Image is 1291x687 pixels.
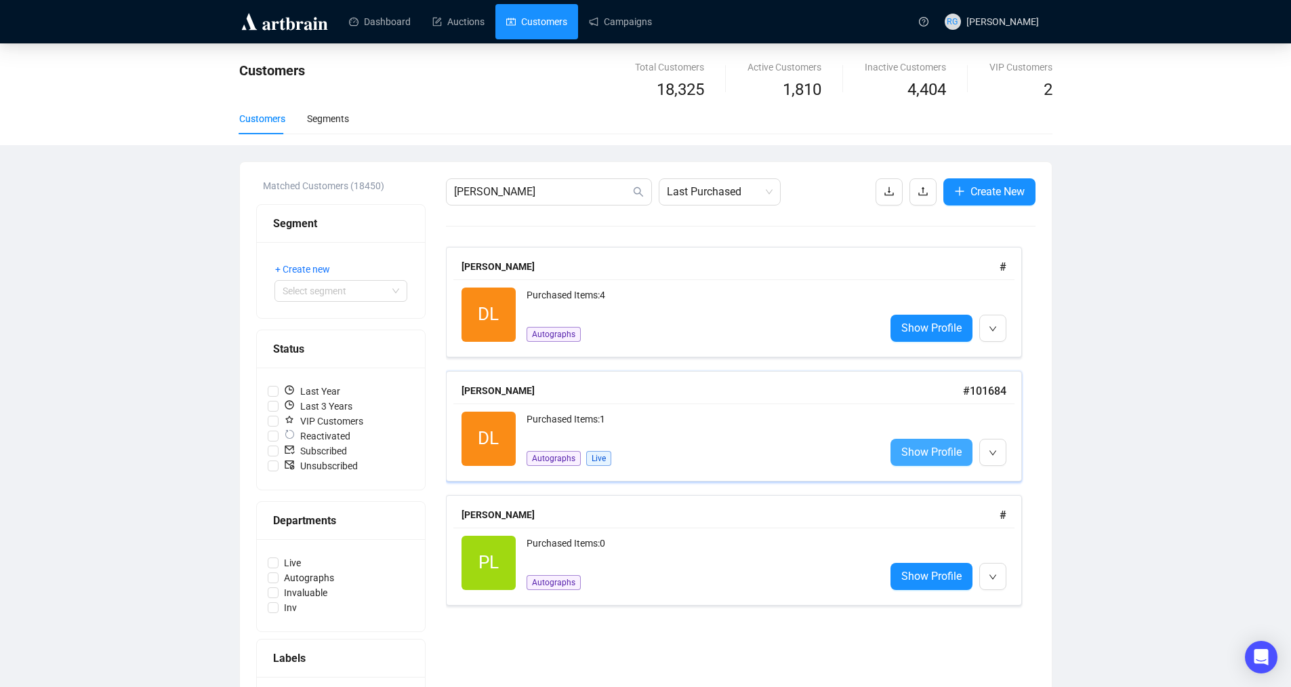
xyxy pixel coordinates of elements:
button: Create New [943,178,1036,205]
span: Live [279,555,306,570]
span: Autographs [527,575,581,590]
a: [PERSON_NAME]#PLPurchased Items:0AutographsShow Profile [446,495,1036,606]
div: Open Intercom Messenger [1245,641,1277,673]
a: Auctions [432,4,485,39]
span: 1,810 [783,77,821,103]
span: Live [586,451,611,466]
span: upload [918,186,928,197]
img: logo [239,11,330,33]
span: Last Purchased [667,179,773,205]
span: search [633,187,644,197]
span: Autographs [527,327,581,342]
span: Unsubscribed [279,458,363,473]
span: DL [478,300,499,328]
span: Subscribed [279,444,352,458]
div: Status [273,340,409,357]
span: [PERSON_NAME] [966,16,1039,27]
a: [PERSON_NAME]#101684DLPurchased Items:1AutographsLiveShow Profile [446,371,1036,482]
span: # [1000,509,1006,522]
div: Total Customers [635,60,704,75]
span: 18,325 [657,77,704,103]
span: # 101684 [963,385,1006,397]
div: Customers [239,111,285,126]
span: Invaluable [279,585,333,600]
input: Search Customer... [454,184,630,200]
span: Show Profile [901,444,962,460]
span: 2 [1044,80,1052,99]
button: + Create new [274,258,341,280]
a: Show Profile [890,315,972,342]
span: # [1000,260,1006,273]
span: Customers [239,62,305,79]
div: Segments [307,111,349,126]
div: [PERSON_NAME] [462,383,963,398]
span: Last Year [279,384,346,399]
a: Campaigns [589,4,652,39]
span: PL [478,549,499,576]
span: Last 3 Years [279,399,358,414]
a: Show Profile [890,439,972,466]
a: Customers [506,4,567,39]
span: 4,404 [907,77,946,103]
span: Inv [279,600,302,615]
span: Show Profile [901,568,962,585]
span: down [989,325,997,333]
div: Departments [273,512,409,529]
span: question-circle [919,17,928,26]
a: Show Profile [890,563,972,590]
div: [PERSON_NAME] [462,259,1000,274]
div: Purchased Items: 4 [527,288,874,315]
span: Show Profile [901,319,962,336]
span: Autographs [279,570,340,585]
span: VIP Customers [279,414,369,429]
span: down [989,573,997,581]
div: Purchased Items: 1 [527,412,874,439]
span: download [884,186,895,197]
a: Dashboard [349,4,411,39]
span: down [989,449,997,457]
a: [PERSON_NAME]#DLPurchased Items:4AutographsShow Profile [446,247,1036,357]
span: + Create new [275,262,330,277]
span: plus [954,186,965,197]
div: Active Customers [747,60,821,75]
span: Create New [970,183,1025,200]
div: Segment [273,215,409,232]
div: Labels [273,650,409,667]
div: Inactive Customers [865,60,946,75]
div: Purchased Items: 0 [527,536,874,563]
div: [PERSON_NAME] [462,507,1000,522]
div: Matched Customers (18450) [263,178,426,193]
div: VIP Customers [989,60,1052,75]
span: RG [947,15,958,28]
span: Autographs [527,451,581,466]
span: Reactivated [279,429,356,444]
span: DL [478,425,499,452]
